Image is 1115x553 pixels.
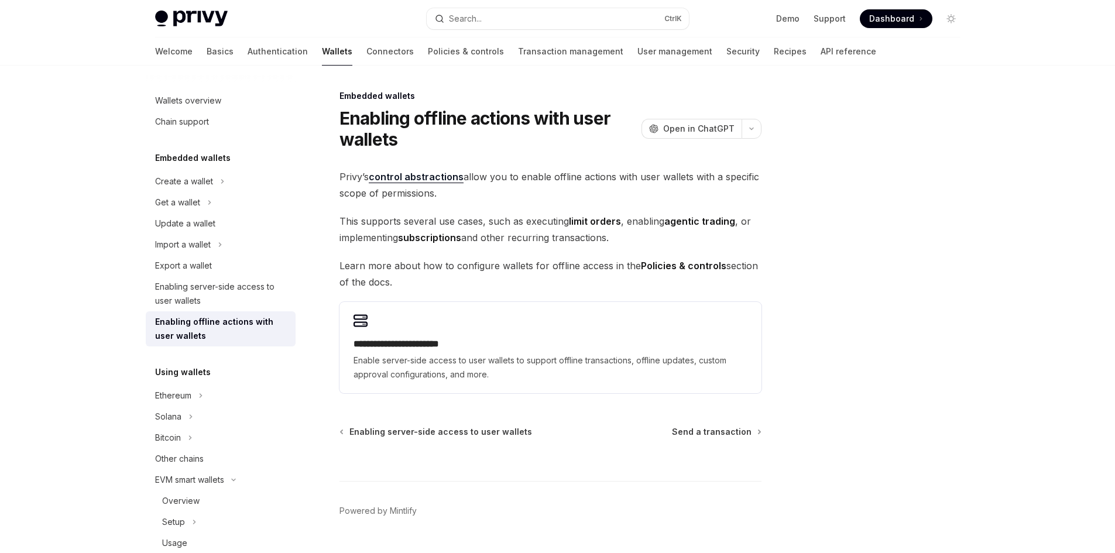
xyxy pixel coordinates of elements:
[672,426,752,438] span: Send a transaction
[146,111,296,132] a: Chain support
[155,11,228,27] img: light logo
[637,37,712,66] a: User management
[155,315,289,343] div: Enabling offline actions with user wallets
[339,302,761,393] a: **** **** **** **** ****Enable server-side access to user wallets to support offline transactions...
[518,37,623,66] a: Transaction management
[776,13,800,25] a: Demo
[155,238,211,252] div: Import a wallet
[664,215,735,227] strong: agentic trading
[162,494,200,508] div: Overview
[155,280,289,308] div: Enabling server-side access to user wallets
[339,213,761,246] span: This supports several use cases, such as executing , enabling , or implementing and other recurri...
[869,13,914,25] span: Dashboard
[146,448,296,469] a: Other chains
[449,12,482,26] div: Search...
[339,90,761,102] div: Embedded wallets
[663,123,735,135] span: Open in ChatGPT
[155,195,200,209] div: Get a wallet
[155,217,215,231] div: Update a wallet
[155,259,212,273] div: Export a wallet
[354,353,747,382] span: Enable server-side access to user wallets to support offline transactions, offline updates, custo...
[162,515,185,529] div: Setup
[146,276,296,311] a: Enabling server-side access to user wallets
[155,94,221,108] div: Wallets overview
[155,37,193,66] a: Welcome
[349,426,532,438] span: Enabling server-side access to user wallets
[155,452,204,466] div: Other chains
[146,311,296,346] a: Enabling offline actions with user wallets
[155,410,181,424] div: Solana
[146,213,296,234] a: Update a wallet
[146,255,296,276] a: Export a wallet
[146,90,296,111] a: Wallets overview
[369,171,464,183] a: control abstractions
[341,426,532,438] a: Enabling server-side access to user wallets
[339,169,761,201] span: Privy’s allow you to enable offline actions with user wallets with a specific scope of permissions.
[860,9,932,28] a: Dashboard
[569,215,621,227] strong: limit orders
[339,108,637,150] h1: Enabling offline actions with user wallets
[366,37,414,66] a: Connectors
[821,37,876,66] a: API reference
[155,365,211,379] h5: Using wallets
[155,473,224,487] div: EVM smart wallets
[664,14,682,23] span: Ctrl K
[814,13,846,25] a: Support
[162,536,187,550] div: Usage
[207,37,234,66] a: Basics
[155,174,213,188] div: Create a wallet
[726,37,760,66] a: Security
[155,431,181,445] div: Bitcoin
[641,260,726,272] strong: Policies & controls
[155,115,209,129] div: Chain support
[322,37,352,66] a: Wallets
[339,505,417,517] a: Powered by Mintlify
[774,37,807,66] a: Recipes
[155,389,191,403] div: Ethereum
[146,490,296,511] a: Overview
[672,426,760,438] a: Send a transaction
[641,119,742,139] button: Open in ChatGPT
[428,37,504,66] a: Policies & controls
[155,151,231,165] h5: Embedded wallets
[248,37,308,66] a: Authentication
[427,8,689,29] button: Search...CtrlK
[398,232,461,243] strong: subscriptions
[339,257,761,290] span: Learn more about how to configure wallets for offline access in the section of the docs.
[942,9,960,28] button: Toggle dark mode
